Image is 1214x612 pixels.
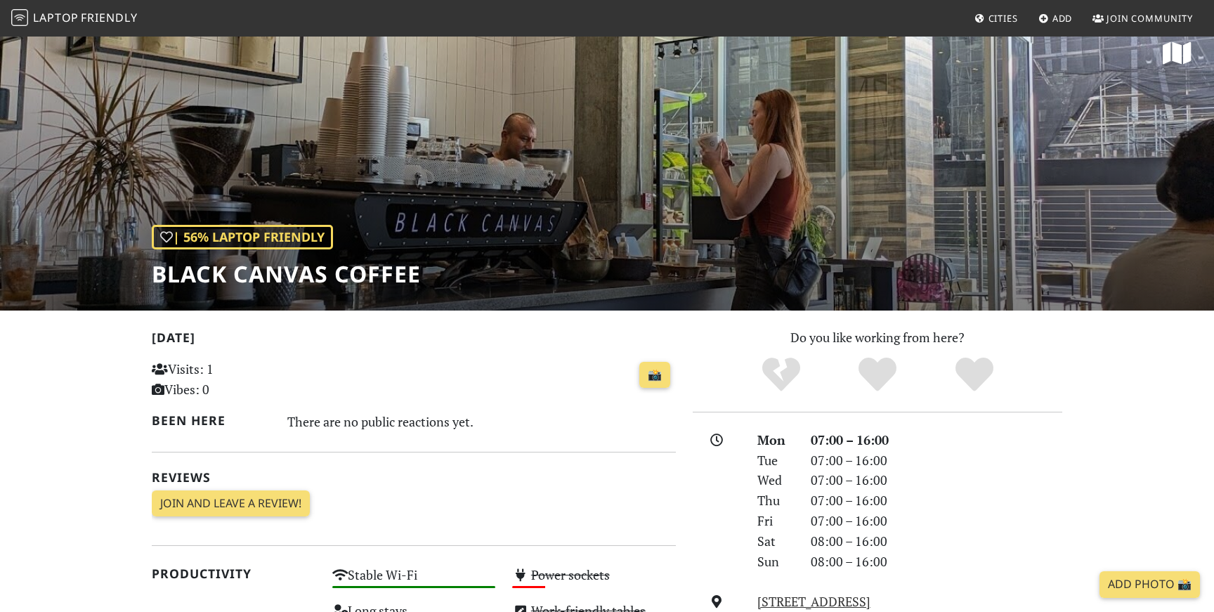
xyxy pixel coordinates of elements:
[969,6,1024,31] a: Cities
[152,470,676,485] h2: Reviews
[324,564,504,599] div: Stable Wi-Fi
[802,490,1071,511] div: 07:00 – 16:00
[1107,12,1193,25] span: Join Community
[802,531,1071,552] div: 08:00 – 16:00
[152,413,270,428] h2: Been here
[749,531,802,552] div: Sat
[749,430,802,450] div: Mon
[749,470,802,490] div: Wed
[152,261,421,287] h1: Black Canvas Coffee
[1087,6,1199,31] a: Join Community
[11,6,138,31] a: LaptopFriendly LaptopFriendly
[81,10,137,25] span: Friendly
[802,430,1071,450] div: 07:00 – 16:00
[749,450,802,471] div: Tue
[802,511,1071,531] div: 07:00 – 16:00
[287,410,677,433] div: There are no public reactions yet.
[1052,12,1073,25] span: Add
[802,450,1071,471] div: 07:00 – 16:00
[733,356,830,394] div: No
[829,356,926,394] div: Yes
[152,225,333,249] div: | 56% Laptop Friendly
[11,9,28,26] img: LaptopFriendly
[152,330,676,351] h2: [DATE]
[693,327,1062,348] p: Do you like working from here?
[531,566,610,583] s: Power sockets
[988,12,1018,25] span: Cities
[1033,6,1078,31] a: Add
[33,10,79,25] span: Laptop
[152,490,310,517] a: Join and leave a review!
[749,552,802,572] div: Sun
[152,359,315,400] p: Visits: 1 Vibes: 0
[639,362,670,389] a: 📸
[749,511,802,531] div: Fri
[926,356,1023,394] div: Definitely!
[749,490,802,511] div: Thu
[152,566,315,581] h2: Productivity
[757,593,870,610] a: [STREET_ADDRESS]
[802,470,1071,490] div: 07:00 – 16:00
[802,552,1071,572] div: 08:00 – 16:00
